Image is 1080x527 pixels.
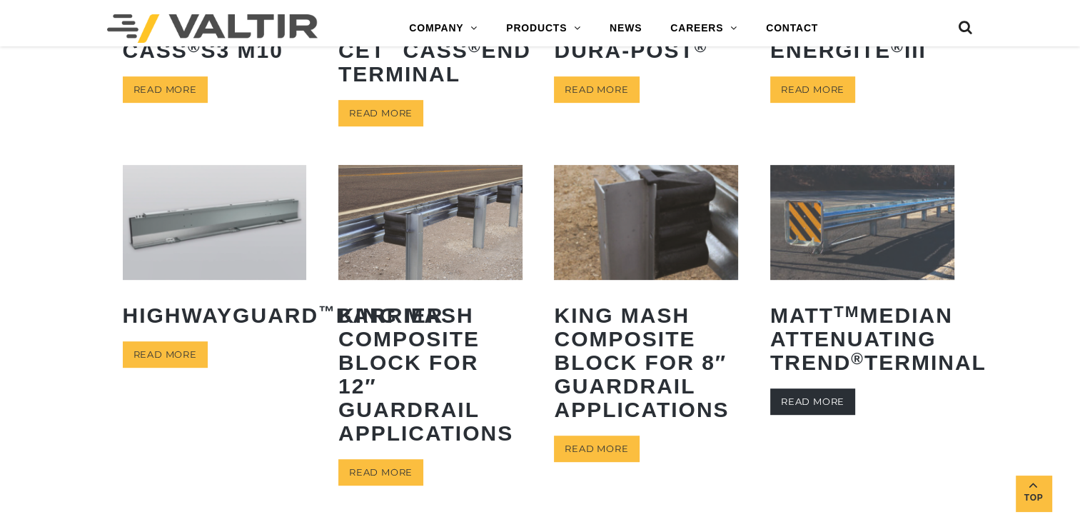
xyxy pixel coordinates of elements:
[468,38,482,56] sup: ®
[123,293,307,338] h2: HighwayGuard Barrier
[770,76,855,103] a: Read more about “ENERGITE® III”
[554,436,639,462] a: Read more about “King MASH Composite Block for 8" Guardrail Applications”
[338,165,523,456] a: King MASH Composite Block for 12″ Guardrail Applications
[554,165,738,432] a: King MASH Composite Block for 8″ Guardrail Applications
[107,14,318,43] img: Valtir
[338,28,523,96] h2: CET CASS End Terminal
[770,165,954,385] a: MATTTMMedian Attenuating TREND®Terminal
[656,14,752,43] a: CAREERS
[123,165,307,338] a: HighwayGuard™Barrier
[770,388,855,415] a: Read more about “MATTTM Median Attenuating TREND® Terminal”
[770,28,954,73] h2: ENERGITE III
[554,28,738,73] h2: Dura-Post
[123,341,208,368] a: Read more about “HighwayGuard™ Barrier”
[1016,490,1051,506] span: Top
[318,303,336,321] sup: ™
[338,293,523,456] h2: King MASH Composite Block for 12″ Guardrail Applications
[1016,476,1051,511] a: Top
[492,14,595,43] a: PRODUCTS
[834,303,860,321] sup: TM
[770,293,954,385] h2: MATT Median Attenuating TREND Terminal
[123,76,208,103] a: Read more about “CASS® S3 M10”
[891,38,904,56] sup: ®
[385,38,403,56] sup: ™
[554,293,738,432] h2: King MASH Composite Block for 8″ Guardrail Applications
[554,76,639,103] a: Read more about “Dura-Post®”
[595,14,656,43] a: NEWS
[851,350,864,368] sup: ®
[395,14,492,43] a: COMPANY
[338,459,423,486] a: Read more about “King MASH Composite Block for 12" Guardrail Applications”
[752,14,832,43] a: CONTACT
[695,38,708,56] sup: ®
[338,100,423,126] a: Read more about “CET™ CASS® End Terminal”
[123,28,307,73] h2: CASS S3 M10
[188,38,201,56] sup: ®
